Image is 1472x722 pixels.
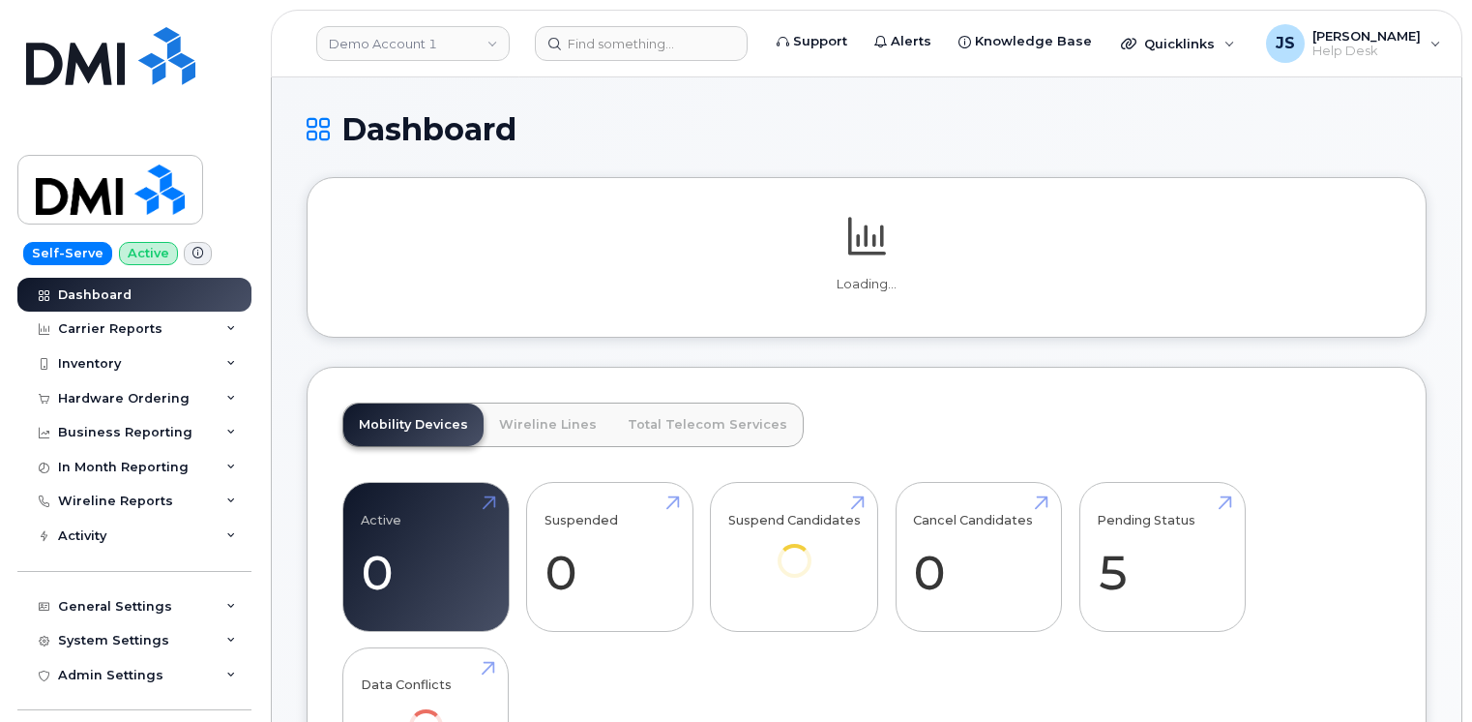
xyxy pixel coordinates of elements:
a: Wireline Lines [484,404,612,446]
a: Active 0 [361,494,491,621]
a: Total Telecom Services [612,404,803,446]
a: Suspend Candidates [728,494,861,605]
h1: Dashboard [307,112,1427,146]
a: Pending Status 5 [1097,494,1227,621]
a: Mobility Devices [343,404,484,446]
a: Cancel Candidates 0 [913,494,1044,621]
p: Loading... [342,276,1391,293]
a: Suspended 0 [545,494,675,621]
